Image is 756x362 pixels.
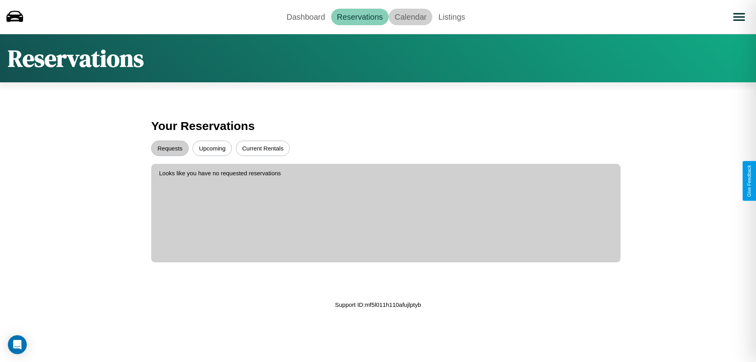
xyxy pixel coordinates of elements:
[193,141,232,156] button: Upcoming
[728,6,750,28] button: Open menu
[335,299,421,310] p: Support ID: mf5l011h110afujlptyb
[389,9,432,25] a: Calendar
[432,9,471,25] a: Listings
[236,141,290,156] button: Current Rentals
[159,168,613,178] p: Looks like you have no requested reservations
[151,141,189,156] button: Requests
[151,115,605,137] h3: Your Reservations
[8,335,27,354] div: Open Intercom Messenger
[747,165,752,197] div: Give Feedback
[8,42,144,74] h1: Reservations
[281,9,331,25] a: Dashboard
[331,9,389,25] a: Reservations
